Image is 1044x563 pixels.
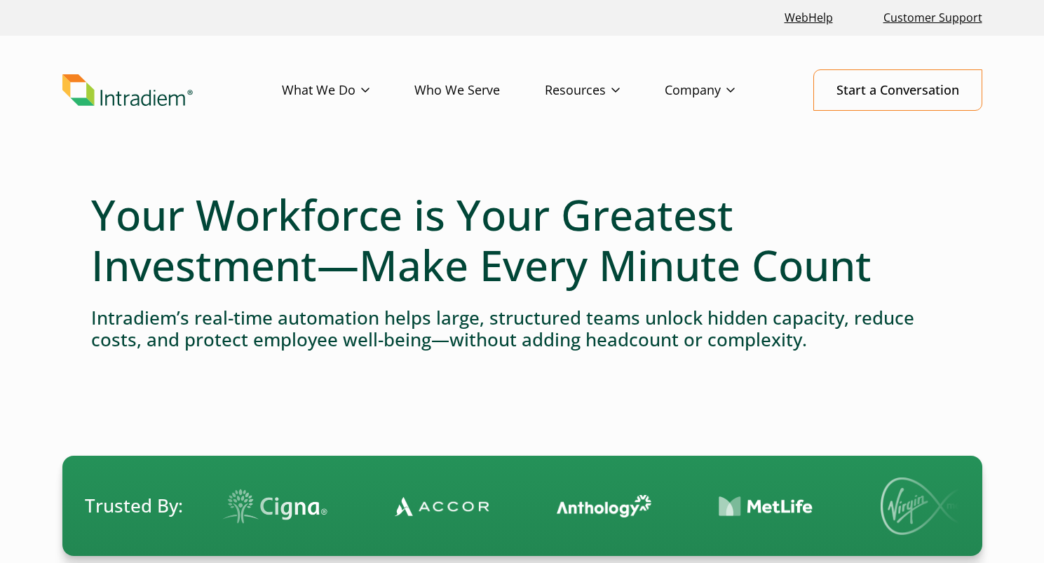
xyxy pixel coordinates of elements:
a: What We Do [282,70,414,111]
a: Company [665,70,780,111]
a: Link to homepage of Intradiem [62,74,282,107]
img: Virgin Media logo. [866,477,964,535]
img: Intradiem [62,74,193,107]
a: Who We Serve [414,70,545,111]
a: Start a Conversation [813,69,982,111]
a: Resources [545,70,665,111]
img: Contact Center Automation Accor Logo [380,496,475,517]
a: Link opens in a new window [779,3,839,33]
h4: Intradiem’s real-time automation helps large, structured teams unlock hidden capacity, reduce cos... [91,307,954,351]
img: Contact Center Automation MetLife Logo [704,496,799,517]
h1: Your Workforce is Your Greatest Investment—Make Every Minute Count [91,189,954,290]
span: Trusted By: [85,493,183,519]
a: Customer Support [878,3,988,33]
